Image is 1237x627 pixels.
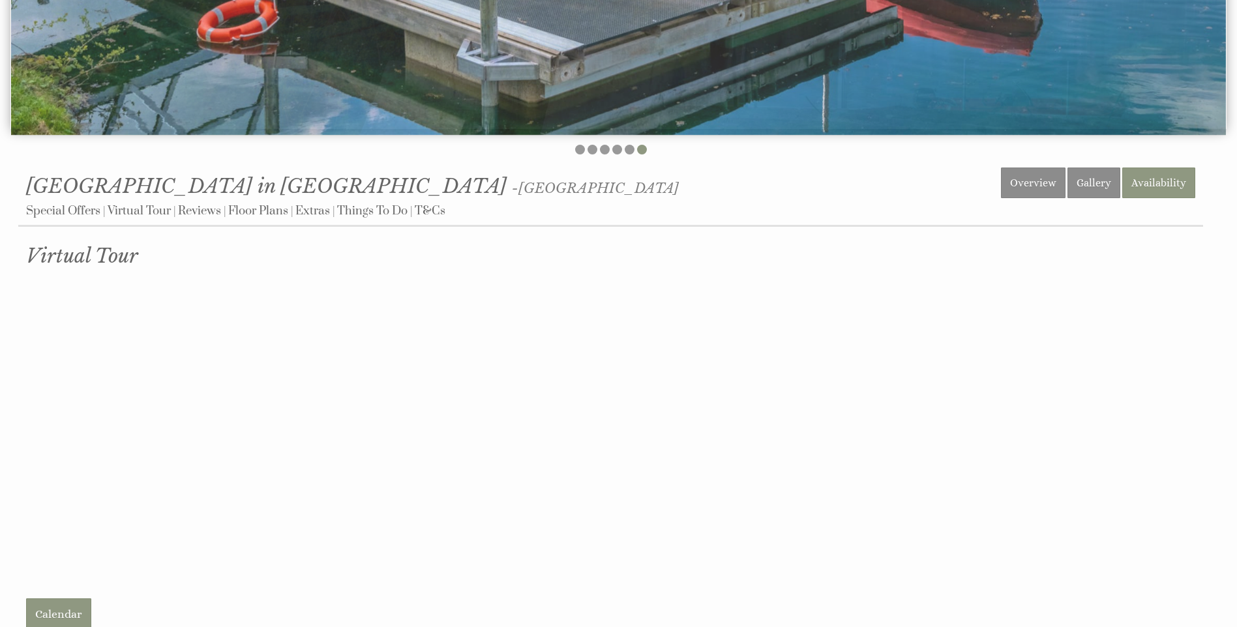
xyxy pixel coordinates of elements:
a: T&Cs [415,203,445,218]
a: Reviews [178,203,221,218]
a: Overview [1001,168,1066,198]
a: Availability [1122,168,1195,198]
span: [GEOGRAPHIC_DATA] in [GEOGRAPHIC_DATA] [26,174,507,198]
a: Extras [295,203,330,218]
a: [GEOGRAPHIC_DATA] [518,180,679,197]
span: - [512,180,679,197]
a: Floor Plans [228,203,288,218]
a: Things To Do [337,203,408,218]
a: Gallery [1067,168,1120,198]
a: Virtual Tour [26,244,1195,268]
a: Virtual Tour [108,203,171,218]
a: Special Offers [26,203,100,218]
a: [GEOGRAPHIC_DATA] in [GEOGRAPHIC_DATA] [26,174,512,198]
